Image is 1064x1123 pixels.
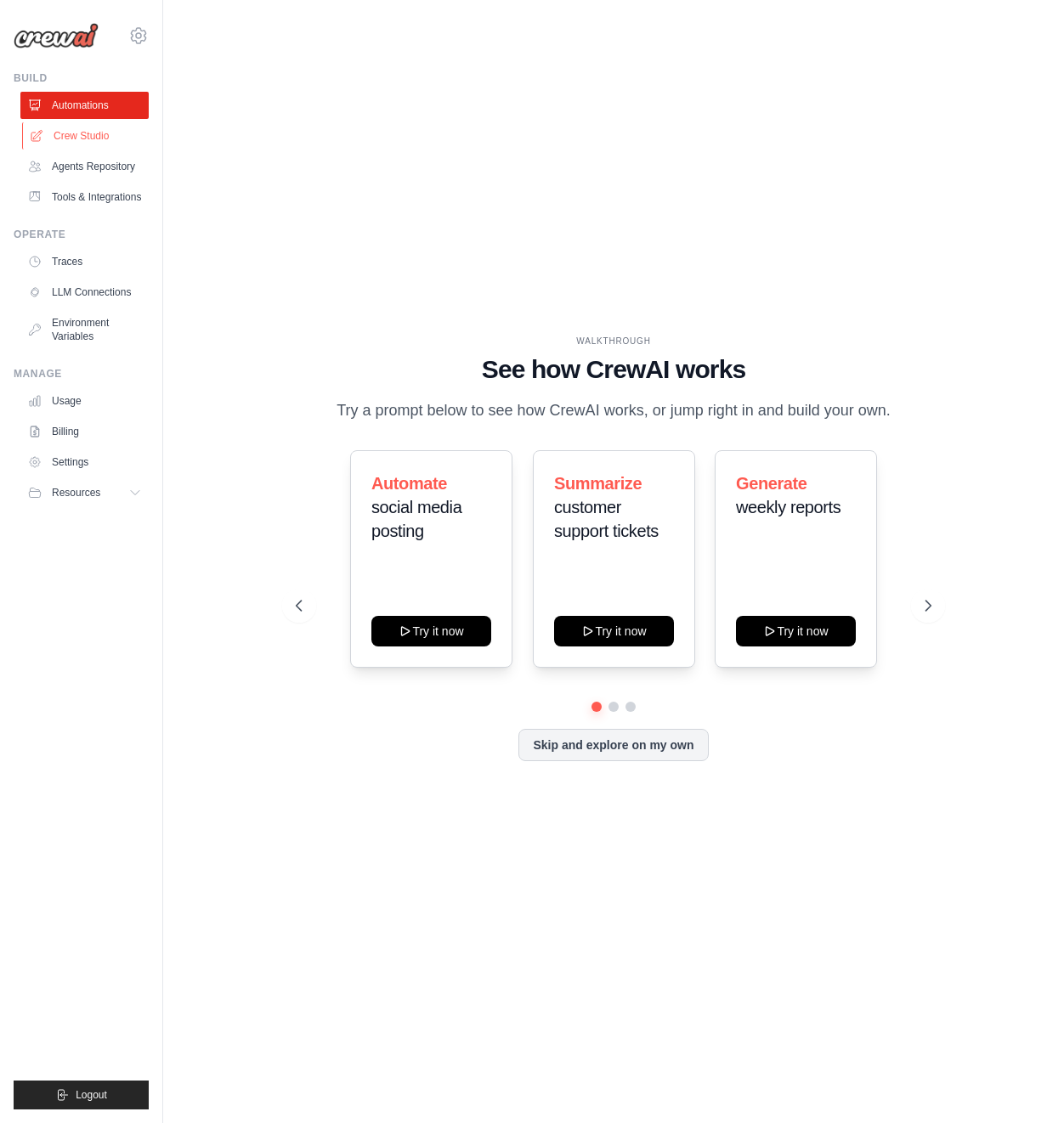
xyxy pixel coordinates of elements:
button: Try it now [554,616,674,646]
a: Environment Variables [20,309,149,350]
iframe: Chat Widget [979,1041,1064,1123]
h1: See how CrewAI works [296,354,932,385]
p: Try a prompt below to see how CrewAI works, or jump right in and build your own. [328,398,899,423]
span: customer support tickets [554,498,659,540]
span: Generate [736,474,807,493]
a: Usage [20,387,149,415]
div: Operate [14,228,149,241]
span: social media posting [371,498,461,540]
a: Settings [20,449,149,476]
span: Automate [371,474,447,493]
a: Automations [20,92,149,119]
button: Try it now [371,616,491,646]
button: Skip and explore on my own [518,729,708,761]
a: Traces [20,248,149,275]
button: Try it now [736,616,856,646]
a: LLM Connections [20,279,149,306]
span: Summarize [554,474,642,493]
a: Agents Repository [20,153,149,180]
img: Logo [14,23,99,48]
a: Billing [20,418,149,445]
div: Manage [14,367,149,381]
div: Виджет чата [979,1041,1064,1123]
button: Resources [20,479,149,506]
a: Crew Studio [22,122,150,150]
button: Logout [14,1081,149,1109]
a: Tools & Integrations [20,183,149,211]
span: Logout [76,1088,107,1102]
span: Resources [52,486,100,499]
div: Build [14,71,149,85]
span: weekly reports [736,498,840,516]
div: WALKTHROUGH [296,335,932,347]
